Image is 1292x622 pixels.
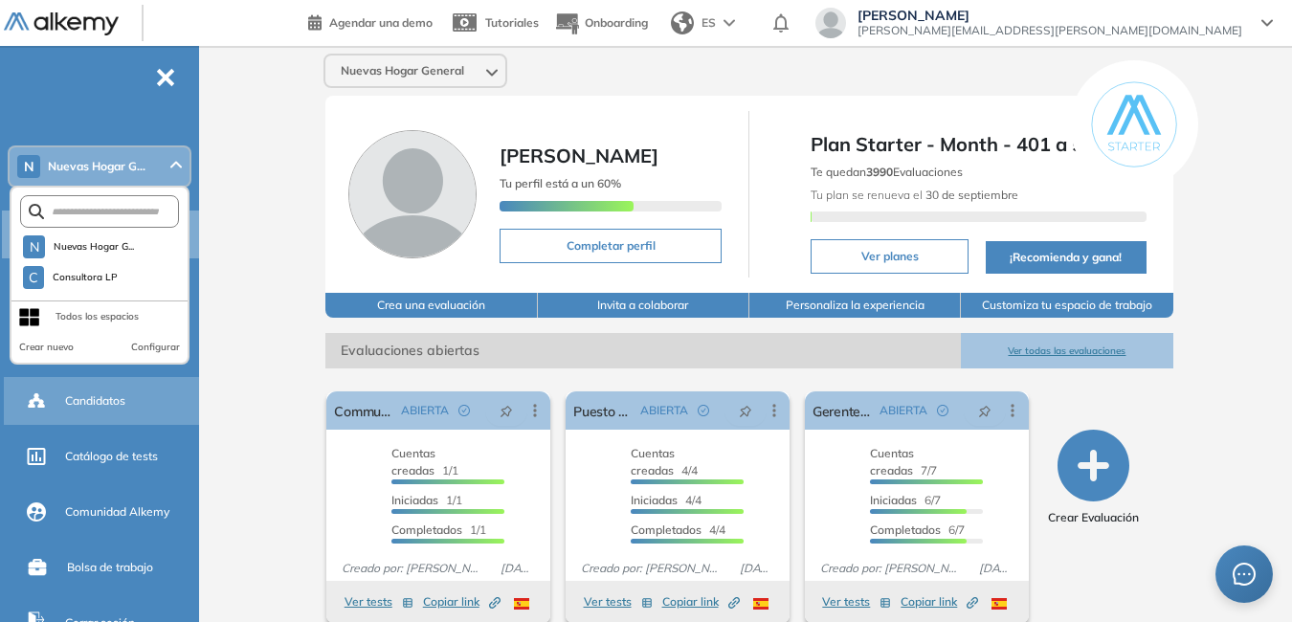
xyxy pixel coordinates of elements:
a: Puesto polifuncional caja/ Ventas [573,391,633,430]
button: pushpin [485,395,527,426]
span: 6/7 [870,493,941,507]
span: Creado por: [PERSON_NAME] [573,560,732,577]
span: N [24,159,34,174]
span: [PERSON_NAME][EMAIL_ADDRESS][PERSON_NAME][DOMAIN_NAME] [858,23,1242,38]
span: Cuentas creadas [391,446,435,478]
span: Tu perfil está a un 60% [500,176,621,190]
button: Ver tests [584,590,653,613]
span: Tutoriales [485,15,539,30]
span: [PERSON_NAME] [500,144,658,167]
span: Cuentas creadas [870,446,914,478]
button: Configurar [131,340,180,355]
button: Onboarding [554,3,648,44]
img: world [671,11,694,34]
span: 1/1 [391,493,462,507]
span: Completados [391,522,462,537]
span: 1/1 [391,522,486,537]
span: 6/7 [870,522,965,537]
span: 4/4 [631,522,725,537]
span: 4/4 [631,493,702,507]
span: ES [702,14,716,32]
span: Agendar una demo [329,15,433,30]
span: 4/4 [631,446,698,478]
span: check-circle [937,405,948,416]
button: Ver tests [822,590,891,613]
span: Completados [870,522,941,537]
span: check-circle [698,405,709,416]
span: Iniciadas [391,493,438,507]
img: ESP [753,598,769,610]
img: ESP [991,598,1007,610]
span: pushpin [500,403,513,418]
span: Creado por: [PERSON_NAME] [813,560,971,577]
span: Iniciadas [631,493,678,507]
span: check-circle [458,405,470,416]
span: Evaluaciones abiertas [325,333,961,368]
b: 30 de septiembre [923,188,1018,202]
img: Logo [4,12,119,36]
button: Personaliza la experiencia [749,293,961,318]
span: pushpin [978,403,991,418]
button: Crear nuevo [19,340,74,355]
span: Copiar link [662,593,740,611]
button: ¡Recomienda y gana! [986,241,1147,274]
span: Candidatos [65,392,125,410]
img: Foto de perfil [348,130,477,258]
button: pushpin [964,395,1006,426]
span: pushpin [739,403,752,418]
a: Community manager [334,391,393,430]
span: N [30,239,39,255]
span: ABIERTA [401,402,449,419]
span: message [1233,563,1256,586]
b: 3990 [866,165,893,179]
span: Onboarding [585,15,648,30]
span: Cuentas creadas [631,446,675,478]
button: Crea una evaluación [325,293,537,318]
span: Consultora LP [52,270,119,285]
button: Ver tests [345,590,413,613]
span: [DATE] [493,560,543,577]
span: Te quedan Evaluaciones [811,165,963,179]
span: [DATE] [971,560,1021,577]
span: [DATE] [732,560,782,577]
span: 1/1 [391,446,458,478]
span: Comunidad Alkemy [65,503,169,521]
button: pushpin [724,395,767,426]
span: ABIERTA [640,402,688,419]
span: ABIERTA [880,402,927,419]
a: Agendar una demo [308,10,433,33]
span: Completados [631,522,702,537]
span: Creado por: [PERSON_NAME] [334,560,493,577]
button: Customiza tu espacio de trabajo [961,293,1172,318]
button: Crear Evaluación [1048,430,1139,526]
span: Tu plan se renueva el [811,188,1018,202]
span: Bolsa de trabajo [67,559,153,576]
button: Copiar link [662,590,740,613]
span: Nuevas Hogar G... [48,159,145,174]
span: [PERSON_NAME] [858,8,1242,23]
a: Gerente de sucursal [813,391,872,430]
button: Completar perfil [500,229,722,263]
span: Plan Starter - Month - 401 a 500 [811,130,1146,159]
span: Copiar link [901,593,978,611]
span: 7/7 [870,446,937,478]
span: Nuevas Hogar General [341,63,464,78]
img: ESP [514,598,529,610]
button: Copiar link [423,590,501,613]
img: arrow [724,19,735,27]
span: Nuevas Hogar G... [53,239,134,255]
button: Ver planes [811,239,968,274]
button: Copiar link [901,590,978,613]
span: C [29,270,38,285]
button: Ver todas las evaluaciones [961,333,1172,368]
span: Crear Evaluación [1048,509,1139,526]
span: Iniciadas [870,493,917,507]
button: Invita a colaborar [538,293,749,318]
div: Todos los espacios [56,309,139,324]
span: Catálogo de tests [65,448,158,465]
span: Copiar link [423,593,501,611]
